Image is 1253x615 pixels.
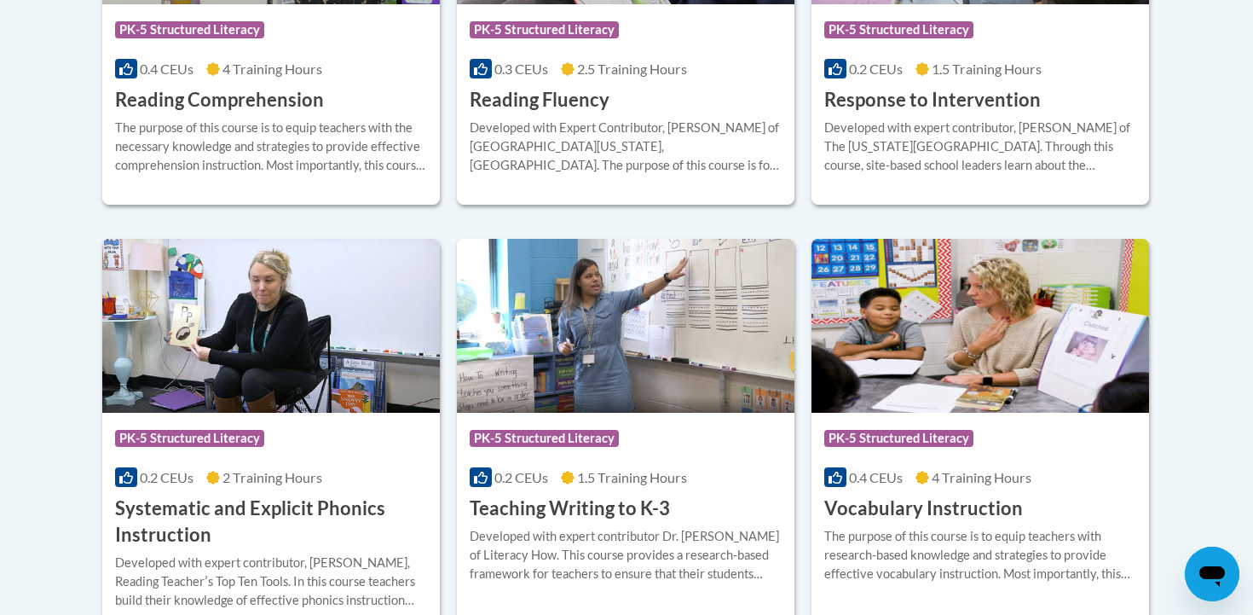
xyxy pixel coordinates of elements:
div: Developed with expert contributor, [PERSON_NAME] of The [US_STATE][GEOGRAPHIC_DATA]. Through this... [824,119,1136,175]
span: PK-5 Structured Literacy [470,21,619,38]
span: PK-5 Structured Literacy [115,21,264,38]
span: 0.2 CEUs [140,469,193,485]
span: PK-5 Structured Literacy [824,21,973,38]
span: PK-5 Structured Literacy [824,430,973,447]
h3: Response to Intervention [824,87,1041,113]
span: 4 Training Hours [932,469,1031,485]
span: 2.5 Training Hours [577,61,687,77]
span: PK-5 Structured Literacy [470,430,619,447]
span: 2 Training Hours [222,469,322,485]
img: Course Logo [811,239,1149,413]
h3: Systematic and Explicit Phonics Instruction [115,496,427,548]
span: 1.5 Training Hours [932,61,1042,77]
div: Developed with expert contributor, [PERSON_NAME], Reading Teacherʹs Top Ten Tools. In this course... [115,554,427,610]
span: 0.2 CEUs [494,469,548,485]
span: PK-5 Structured Literacy [115,430,264,447]
span: 0.4 CEUs [849,469,903,485]
h3: Teaching Writing to K-3 [470,496,670,522]
span: 0.3 CEUs [494,61,548,77]
span: 0.2 CEUs [849,61,903,77]
span: 0.4 CEUs [140,61,193,77]
img: Course Logo [102,239,440,413]
span: 1.5 Training Hours [577,469,687,485]
h3: Reading Fluency [470,87,609,113]
iframe: Button to launch messaging window [1185,547,1239,601]
div: The purpose of this course is to equip teachers with research-based knowledge and strategies to p... [824,527,1136,583]
img: Course Logo [457,239,794,413]
span: 4 Training Hours [222,61,322,77]
div: Developed with Expert Contributor, [PERSON_NAME] of [GEOGRAPHIC_DATA][US_STATE], [GEOGRAPHIC_DATA... [470,119,782,175]
h3: Reading Comprehension [115,87,324,113]
h3: Vocabulary Instruction [824,496,1023,522]
div: Developed with expert contributor Dr. [PERSON_NAME] of Literacy How. This course provides a resea... [470,527,782,583]
div: The purpose of this course is to equip teachers with the necessary knowledge and strategies to pr... [115,119,427,175]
